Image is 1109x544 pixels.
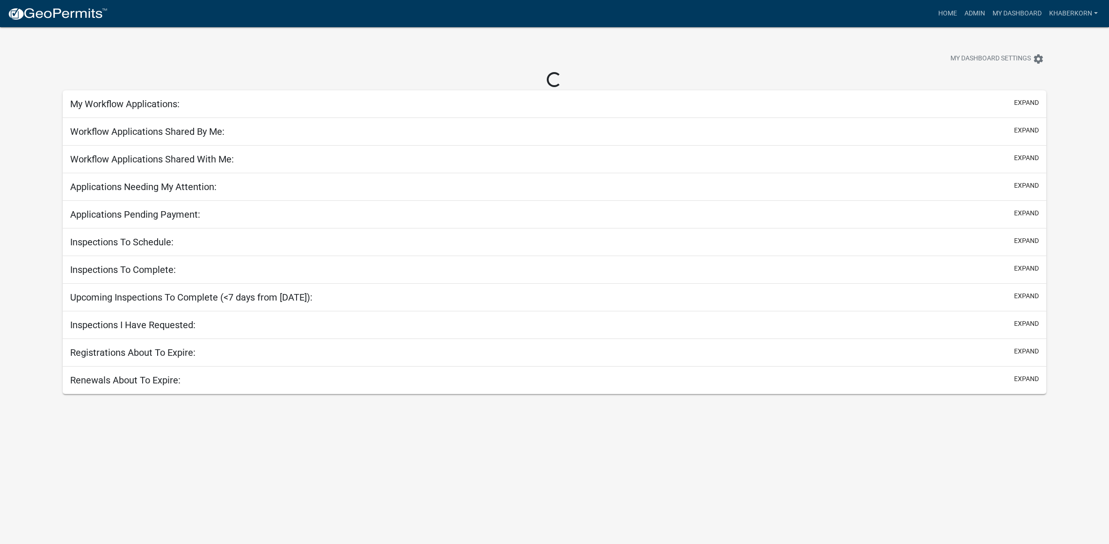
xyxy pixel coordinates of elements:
h5: Inspections I Have Requested: [70,319,196,331]
h5: Renewals About To Expire: [70,375,181,386]
button: expand [1014,236,1039,246]
a: My Dashboard [989,5,1045,22]
a: Admin [961,5,989,22]
button: My Dashboard Settingssettings [943,50,1051,68]
h5: Inspections To Complete: [70,264,176,275]
h5: Applications Pending Payment: [70,209,200,220]
h5: Workflow Applications Shared With Me: [70,154,234,165]
span: My Dashboard Settings [950,53,1031,65]
button: expand [1014,319,1039,329]
button: expand [1014,264,1039,273]
h5: Inspections To Schedule: [70,236,174,248]
i: settings [1033,53,1044,65]
button: expand [1014,98,1039,108]
h5: My Workflow Applications: [70,98,180,110]
button: expand [1014,346,1039,356]
button: expand [1014,291,1039,301]
h5: Workflow Applications Shared By Me: [70,126,225,137]
button: expand [1014,181,1039,191]
a: Home [935,5,961,22]
button: expand [1014,153,1039,163]
a: khaberkorn [1045,5,1102,22]
button: expand [1014,374,1039,384]
h5: Upcoming Inspections To Complete (<7 days from [DATE]): [70,292,312,303]
h5: Registrations About To Expire: [70,347,196,358]
button: expand [1014,208,1039,218]
h5: Applications Needing My Attention: [70,181,217,192]
button: expand [1014,125,1039,135]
